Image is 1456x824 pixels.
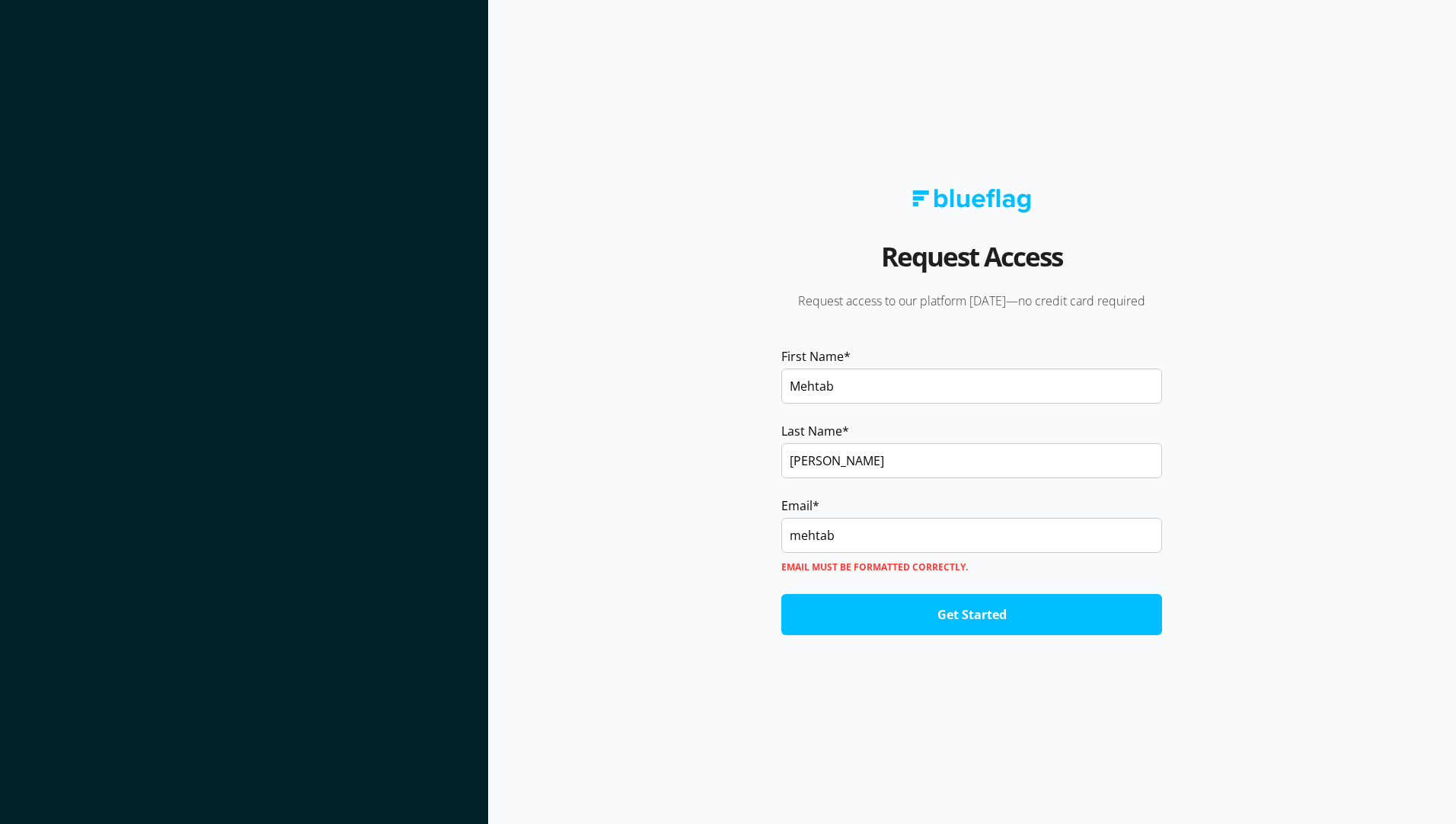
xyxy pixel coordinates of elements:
label: Email must be formatted correctly. [781,556,1162,579]
span: Email [781,497,813,515]
span: First Name [781,347,844,366]
h2: Request Access [881,235,1062,292]
input: name@yourcompany.com.au [781,518,1162,553]
span: Last Name [781,422,842,440]
p: Request access to our platform [DATE]—no credit card required [760,292,1183,309]
input: Get Started [781,594,1162,635]
input: John [781,369,1162,404]
img: Blue Flag logo [912,189,1031,212]
input: Smith [781,443,1162,478]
